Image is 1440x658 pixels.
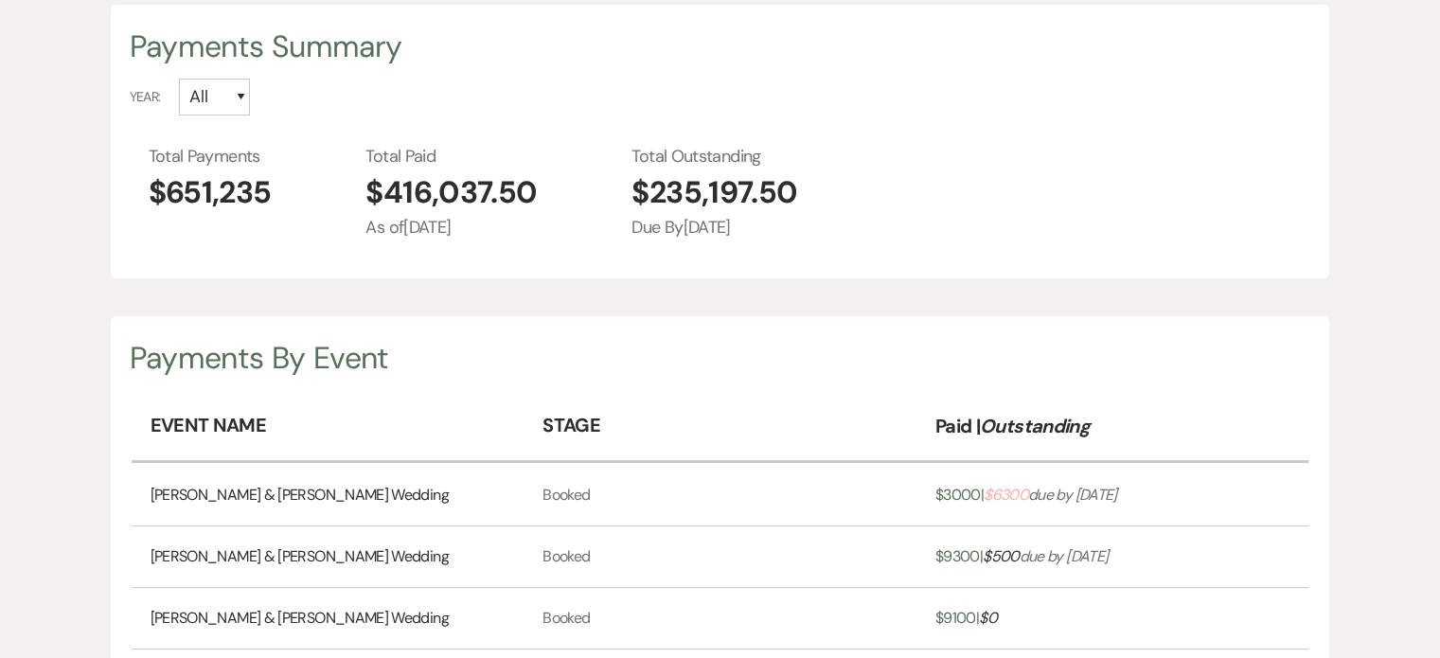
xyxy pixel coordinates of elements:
span: $ 6300 [984,485,1028,505]
span: $651,235 [149,169,272,215]
span: Due By [DATE] [631,215,797,240]
span: Total Paid [365,144,537,169]
span: $ 9100 [935,608,976,628]
span: Year: [130,87,161,107]
a: [PERSON_NAME] & [PERSON_NAME] Wedding [151,484,449,507]
span: As of [DATE] [365,215,537,240]
span: Total Outstanding [631,144,797,169]
i: due by [DATE] [983,546,1108,566]
a: [PERSON_NAME] & [PERSON_NAME] Wedding [151,545,449,568]
th: Stage [524,392,916,463]
em: Outstanding [980,414,1090,438]
div: Payments Summary [130,24,1311,69]
th: Event Name [132,392,524,463]
span: $ 3000 [935,485,981,505]
span: $ 9300 [935,546,980,566]
i: due by [DATE] [984,485,1117,505]
td: Booked [524,526,916,588]
td: Booked [524,465,916,526]
span: $416,037.50 [365,169,537,215]
p: Paid | [935,411,1090,441]
td: Booked [524,588,916,649]
a: $3000|$6300due by [DATE] [935,484,1117,507]
a: $9100|$0 [935,607,997,630]
span: $235,197.50 [631,169,797,215]
span: Total Payments [149,144,272,169]
div: Payments By Event [130,335,1311,381]
span: $ 0 [979,608,997,628]
span: $ 500 [983,546,1019,566]
a: [PERSON_NAME] & [PERSON_NAME] Wedding [151,607,449,630]
a: $9300|$500due by [DATE] [935,545,1108,568]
